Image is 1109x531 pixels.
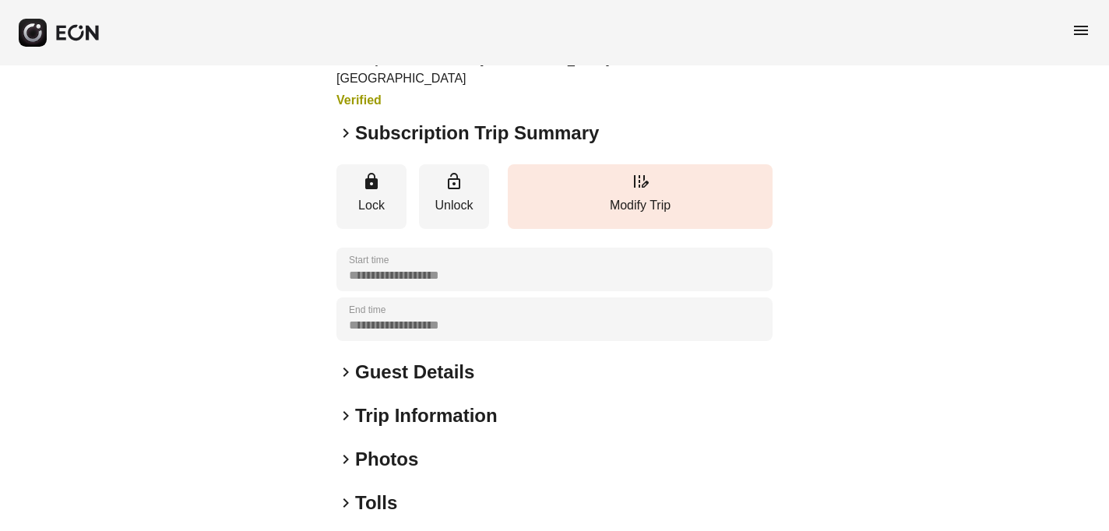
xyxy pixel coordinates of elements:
span: keyboard_arrow_right [336,363,355,382]
span: lock [362,172,381,191]
p: Modify Trip [516,196,765,215]
h2: Tolls [355,491,397,515]
span: menu [1072,21,1090,40]
h2: Photos [355,447,418,472]
span: keyboard_arrow_right [336,450,355,469]
h2: Subscription Trip Summary [355,121,599,146]
span: keyboard_arrow_right [336,124,355,142]
button: Unlock [419,164,489,229]
span: keyboard_arrow_right [336,494,355,512]
button: Modify Trip [508,164,773,229]
span: lock_open [445,172,463,191]
p: Unlock [427,196,481,215]
h2: Trip Information [355,403,498,428]
p: Lock [344,196,399,215]
p: Delivery Return Location: [GEOGRAPHIC_DATA], [GEOGRAPHIC_DATA] [336,51,662,88]
span: keyboard_arrow_right [336,406,355,425]
button: Lock [336,164,407,229]
span: edit_road [631,172,650,191]
h2: Guest Details [355,360,474,385]
h3: Verified [336,91,662,110]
